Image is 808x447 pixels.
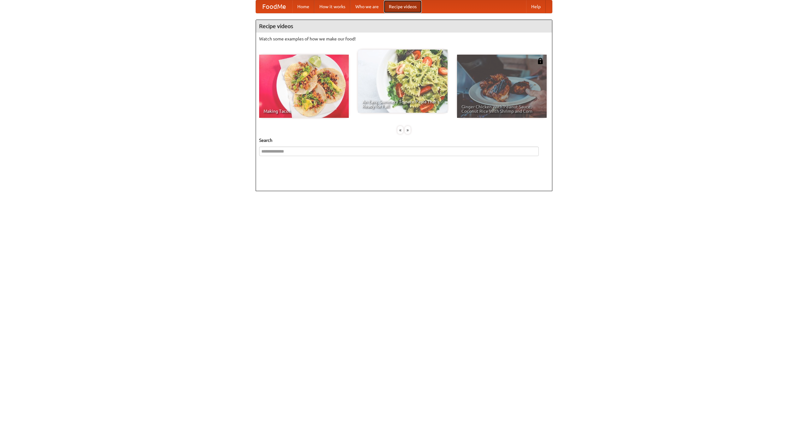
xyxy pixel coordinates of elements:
h5: Search [259,137,549,143]
img: 483408.png [537,58,544,64]
a: Help [526,0,546,13]
p: Watch some examples of how we make our food! [259,36,549,42]
a: Making Tacos [259,55,349,118]
a: Home [292,0,314,13]
a: FoodMe [256,0,292,13]
span: Making Tacos [264,109,344,113]
div: » [405,126,411,134]
a: An Easy, Summery Tomato Pasta That's Ready for Fall [358,50,448,113]
div: « [397,126,403,134]
a: How it works [314,0,350,13]
span: An Easy, Summery Tomato Pasta That's Ready for Fall [362,100,443,108]
a: Who we are [350,0,384,13]
a: Recipe videos [384,0,422,13]
h4: Recipe videos [256,20,552,33]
